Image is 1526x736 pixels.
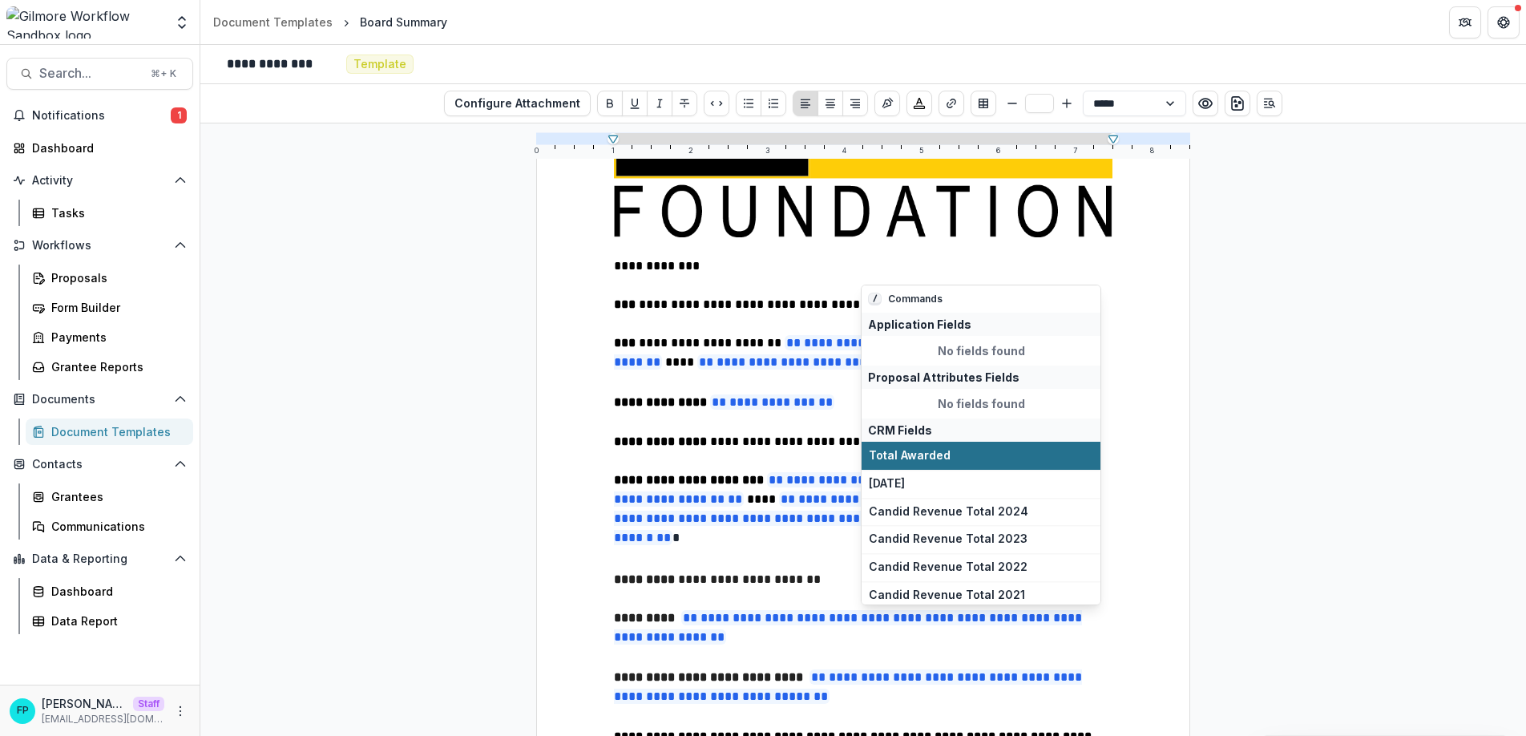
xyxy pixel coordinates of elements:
span: Candid Revenue Total 2022 [869,560,1093,574]
button: Bold [597,91,623,116]
div: Proposals [51,269,180,286]
button: More [171,702,190,721]
div: Application Fields [862,313,1100,336]
span: Candid Revenue Total 2023 [869,532,1093,546]
div: Document Templates [51,423,180,440]
span: 1 [171,107,187,123]
div: Dashboard [51,583,180,600]
button: Open Activity [6,168,193,193]
div: Payments [51,329,180,346]
button: Choose font color [906,91,932,116]
div: Communications [51,518,180,535]
button: Candid Revenue Total 2022 [862,553,1100,581]
button: Preview preview-doc.pdf [1193,91,1218,116]
div: CRM Fields [862,419,1100,442]
button: Code [704,91,729,116]
button: Get Help [1488,6,1520,38]
div: Dashboard [32,140,180,156]
button: Insert Signature [874,91,900,116]
div: Form Builder [51,299,180,316]
button: Ordered List [761,91,786,116]
p: Commands [888,292,943,306]
a: Tasks [26,200,193,226]
button: Strike [672,91,697,116]
span: Data & Reporting [32,552,168,566]
button: Open Workflows [6,233,193,258]
img: Gilmore Workflow Sandbox logo [6,6,164,38]
span: Contacts [32,458,168,471]
div: Proposal Attributes Fields [862,366,1100,389]
button: Open Documents [6,386,193,412]
button: Align Center [817,91,843,116]
a: Payments [26,324,193,350]
button: Bigger [1057,94,1076,113]
button: Align Right [842,91,868,116]
button: Configure Attachment [444,91,591,116]
span: Template [353,58,406,71]
div: Grantee Reports [51,358,180,375]
button: Total Awarded [862,442,1100,470]
button: [DATE] [862,470,1100,498]
kbd: / [868,293,882,305]
div: Fanny Pinoul [17,706,29,716]
p: [PERSON_NAME] [42,695,127,712]
span: Search... [39,66,141,81]
button: Notifications1 [6,103,193,128]
a: Grantee Reports [26,354,193,380]
nav: breadcrumb [207,10,454,34]
span: [DATE] [869,477,1093,491]
button: Search... [6,58,193,90]
a: Data Report [26,608,193,634]
button: Insert Table [971,91,996,116]
button: Align Left [793,91,818,116]
button: Candid Revenue Total 2024 [862,498,1100,526]
div: Board Summary [360,14,447,30]
span: Notifications [32,109,171,123]
button: Open Editor Sidebar [1257,91,1282,116]
button: Partners [1449,6,1481,38]
a: Communications [26,513,193,540]
button: Open entity switcher [171,6,193,38]
button: Underline [622,91,648,116]
p: [EMAIL_ADDRESS][DOMAIN_NAME] [42,712,164,726]
button: Create link [939,91,964,116]
div: No fields found [862,389,1100,419]
button: Italicize [647,91,672,116]
span: Candid Revenue Total 2024 [869,505,1093,519]
button: Open Contacts [6,451,193,477]
button: Bullet List [736,91,761,116]
button: Smaller [1003,94,1022,113]
a: Document Templates [26,419,193,445]
button: Candid Revenue Total 2021 [862,581,1100,609]
a: Dashboard [26,578,193,605]
a: Proposals [26,265,193,291]
button: Open Data & Reporting [6,546,193,572]
button: Candid Revenue Total 2023 [862,525,1100,553]
a: Grantees [26,483,193,510]
div: Tasks [51,204,180,221]
p: Staff [133,697,164,711]
div: ⌘ + K [147,65,180,83]
span: Candid Revenue Total 2021 [869,588,1093,602]
span: Workflows [32,239,168,253]
a: Dashboard [6,135,193,161]
div: Document Templates [213,14,333,30]
div: Grantees [51,488,180,505]
span: Documents [32,393,168,406]
div: No fields found [862,336,1100,366]
span: Total Awarded [869,449,1093,463]
a: Document Templates [207,10,339,34]
div: Data Report [51,613,180,629]
span: Activity [32,174,168,188]
button: download-word [1225,91,1250,116]
a: Form Builder [26,294,193,321]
